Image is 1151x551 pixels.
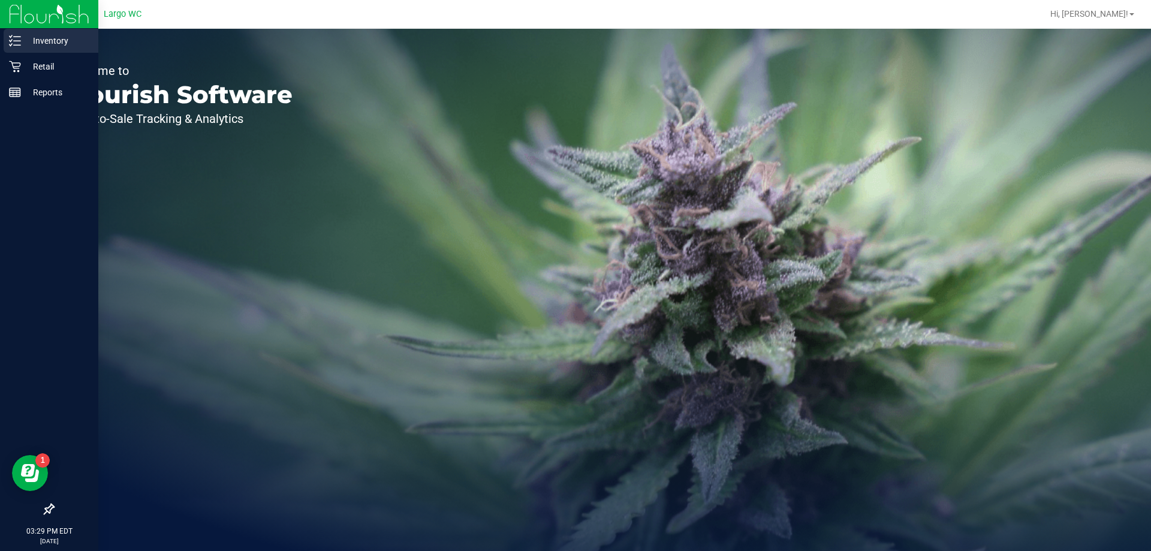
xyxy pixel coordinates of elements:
[1050,9,1128,19] span: Hi, [PERSON_NAME]!
[35,453,50,468] iframe: Resource center unread badge
[12,455,48,491] iframe: Resource center
[9,35,21,47] inline-svg: Inventory
[65,65,293,77] p: Welcome to
[104,9,141,19] span: Largo WC
[65,113,293,125] p: Seed-to-Sale Tracking & Analytics
[65,83,293,107] p: Flourish Software
[21,59,93,74] p: Retail
[21,34,93,48] p: Inventory
[9,86,21,98] inline-svg: Reports
[5,526,93,537] p: 03:29 PM EDT
[9,61,21,73] inline-svg: Retail
[5,537,93,546] p: [DATE]
[21,85,93,100] p: Reports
